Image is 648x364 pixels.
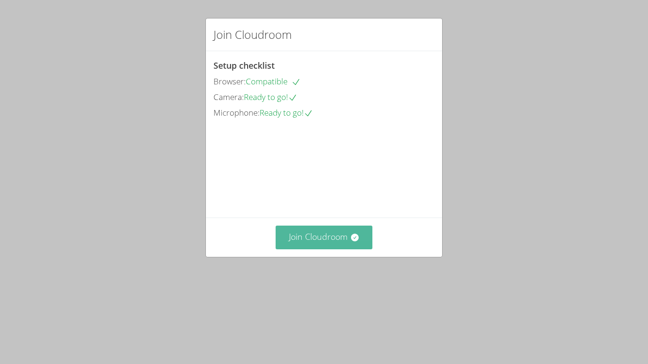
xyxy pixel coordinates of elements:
span: Camera: [213,91,244,102]
button: Join Cloudroom [276,226,373,249]
span: Microphone: [213,107,259,118]
h2: Join Cloudroom [213,26,292,43]
span: Browser: [213,76,246,87]
span: Ready to go! [259,107,313,118]
span: Compatible [246,76,301,87]
span: Setup checklist [213,60,275,71]
span: Ready to go! [244,91,297,102]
